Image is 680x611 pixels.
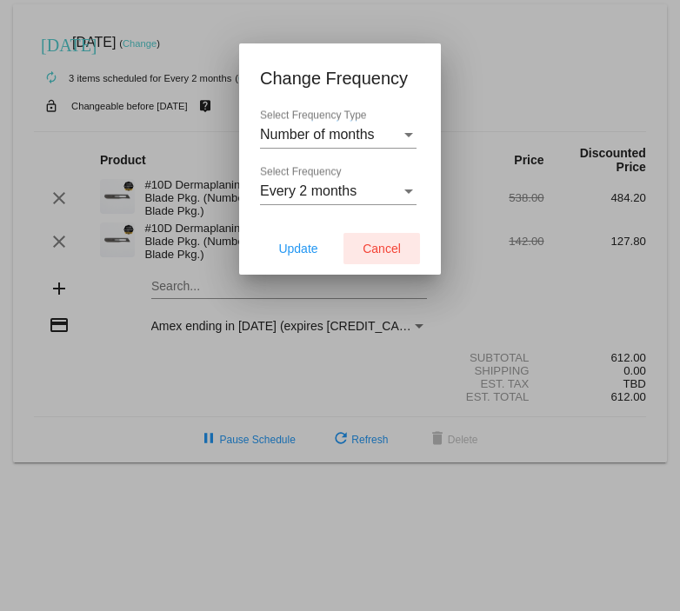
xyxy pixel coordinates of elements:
[278,242,317,256] span: Update
[363,242,401,256] span: Cancel
[260,183,417,199] mat-select: Select Frequency
[260,183,357,198] span: Every 2 months
[260,127,375,142] span: Number of months
[260,64,420,92] h1: Change Frequency
[260,233,337,264] button: Update
[260,127,417,143] mat-select: Select Frequency Type
[343,233,420,264] button: Cancel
